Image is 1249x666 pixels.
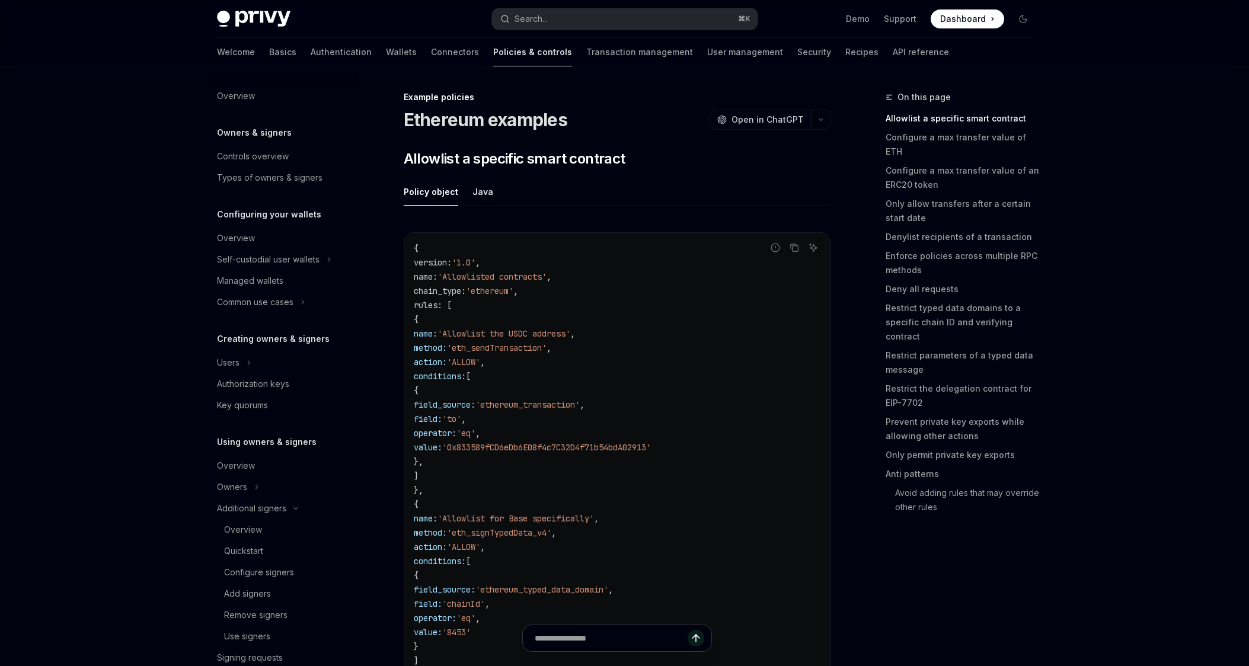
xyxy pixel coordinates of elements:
[586,38,693,66] a: Transaction management
[404,109,567,130] h1: Ethereum examples
[414,414,442,424] span: field:
[547,271,551,282] span: ,
[797,38,831,66] a: Security
[414,300,437,310] span: rules
[207,395,359,416] a: Key quorums
[414,428,456,438] span: operator:
[404,149,625,168] span: Allowlist a specific smart contract
[485,598,490,609] span: ,
[224,629,270,643] div: Use signers
[475,584,608,595] span: 'ethereum_typed_data_domain'
[707,38,783,66] a: User management
[886,228,1042,246] a: Denylist recipients of a transaction
[414,556,466,566] span: conditions:
[475,257,480,268] span: ,
[845,38,879,66] a: Recipes
[207,562,359,583] a: Configure signers
[442,598,485,609] span: 'chainId'
[513,286,518,296] span: ,
[414,328,437,339] span: name:
[886,299,1042,346] a: Restrict typed data domains to a specific chain ID and verifying contract
[217,435,317,449] h5: Using owners & signers
[207,292,359,313] button: Toggle Common use cases section
[207,373,359,395] a: Authorization keys
[414,598,442,609] span: field:
[886,346,1042,379] a: Restrict parameters of a typed data message
[404,178,458,206] div: Policy object
[466,286,513,296] span: 'ethereum'
[207,498,359,519] button: Toggle Additional signers section
[414,342,447,353] span: method:
[492,8,758,30] button: Open search
[386,38,417,66] a: Wallets
[515,12,548,26] div: Search...
[414,314,419,325] span: {
[806,240,821,255] button: Ask AI
[608,584,613,595] span: ,
[217,398,268,412] div: Key quorums
[207,604,359,626] a: Remove signers
[437,513,594,524] span: 'Allowlist for Base specifically'
[414,613,456,623] span: operator:
[442,414,461,424] span: 'to'
[414,357,447,367] span: action:
[475,399,580,410] span: 'ethereum_transaction'
[447,527,551,538] span: 'eth_signTypedData_v4'
[414,385,419,396] span: {
[1014,9,1033,28] button: Toggle dark mode
[886,484,1042,517] a: Avoid adding rules that may override other rules
[207,146,359,167] a: Controls overview
[897,90,951,104] span: On this page
[886,412,1042,446] a: Prevent private key exports while allowing other actions
[224,608,288,622] div: Remove signers
[886,446,1042,465] a: Only permit private key exports
[551,527,556,538] span: ,
[404,91,831,103] div: Example policies
[224,523,262,537] div: Overview
[456,428,475,438] span: 'eq'
[217,501,286,515] div: Additional signers
[447,357,480,367] span: 'ALLOW'
[207,85,359,107] a: Overview
[207,626,359,647] a: Use signers
[886,379,1042,412] a: Restrict the delegation contract for EIP-7702
[207,249,359,270] button: Toggle Self-custodial user wallets section
[217,171,322,185] div: Types of owners & signers
[456,613,475,623] span: 'eq'
[437,328,570,339] span: 'Allowlist the USDC address'
[217,459,255,473] div: Overview
[433,271,437,282] span: :
[738,14,750,24] span: ⌘ K
[787,240,802,255] button: Copy the contents from the code block
[224,544,263,558] div: Quickstart
[217,89,255,103] div: Overview
[207,167,359,188] a: Types of owners & signers
[414,371,466,382] span: conditions:
[414,470,419,481] span: ]
[731,114,804,126] span: Open in ChatGPT
[447,257,452,268] span: :
[414,286,461,296] span: chain_type
[207,228,359,249] a: Overview
[414,399,475,410] span: field_source:
[217,207,321,222] h5: Configuring your wallets
[217,231,255,245] div: Overview
[447,542,480,552] span: 'ALLOW'
[414,243,419,254] span: {
[217,126,292,140] h5: Owners & signers
[207,455,359,476] a: Overview
[461,286,466,296] span: :
[414,513,437,524] span: name:
[475,428,480,438] span: ,
[207,270,359,292] a: Managed wallets
[472,178,493,206] div: Java
[224,565,294,579] div: Configure signers
[710,110,811,130] button: Open in ChatGPT
[437,300,452,310] span: : [
[207,583,359,604] a: Add signers
[414,456,423,467] span: },
[535,625,688,651] input: Ask a question...
[480,542,485,552] span: ,
[217,252,320,267] div: Self-custodial user wallets
[846,13,870,25] a: Demo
